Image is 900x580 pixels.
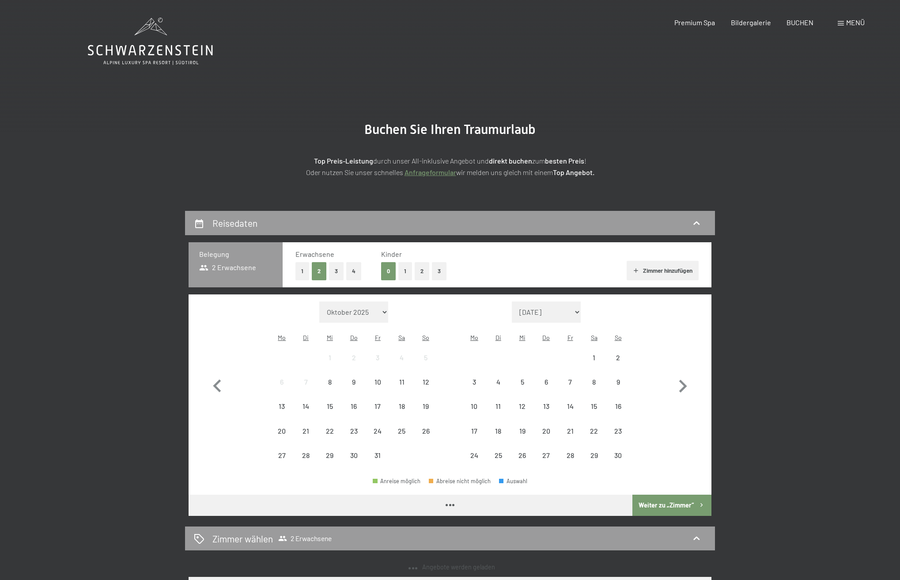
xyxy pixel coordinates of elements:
div: Sat Oct 11 2025 [390,370,414,394]
div: Tue Nov 25 2025 [486,443,510,467]
div: 9 [607,378,629,401]
div: Anreise nicht möglich [510,370,534,394]
div: Wed Oct 22 2025 [318,419,342,443]
div: 17 [463,427,485,450]
div: Mon Nov 10 2025 [462,394,486,418]
div: Fri Oct 31 2025 [366,443,389,467]
div: Tue Oct 07 2025 [294,370,318,394]
div: Anreise nicht möglich [582,443,606,467]
div: 27 [535,452,557,474]
button: 1 [295,262,309,280]
div: 8 [319,378,341,401]
div: Anreise nicht möglich [366,419,389,443]
div: Anreise nicht möglich [342,419,366,443]
div: Tue Oct 28 2025 [294,443,318,467]
div: Anreise nicht möglich [486,370,510,394]
div: Anreise nicht möglich [582,346,606,370]
button: 3 [329,262,344,280]
div: 21 [295,427,317,450]
div: Sat Nov 08 2025 [582,370,606,394]
span: Bildergalerie [731,18,771,27]
div: Mon Oct 06 2025 [270,370,294,394]
div: Anreise nicht möglich [414,370,438,394]
div: Sat Nov 01 2025 [582,346,606,370]
div: 7 [559,378,581,401]
div: Anreise nicht möglich [606,346,630,370]
div: Thu Oct 30 2025 [342,443,366,467]
div: Anreise nicht möglich [534,394,558,418]
div: 22 [319,427,341,450]
div: Anreise nicht möglich [318,419,342,443]
button: 2 [312,262,326,280]
div: Wed Nov 05 2025 [510,370,534,394]
div: Thu Oct 02 2025 [342,346,366,370]
div: Mon Nov 03 2025 [462,370,486,394]
div: Sun Oct 26 2025 [414,419,438,443]
div: Anreise nicht möglich [558,394,582,418]
span: Buchen Sie Ihren Traumurlaub [364,122,536,137]
button: Weiter zu „Zimmer“ [632,495,711,516]
div: 29 [583,452,605,474]
div: Anreise nicht möglich [414,346,438,370]
span: Premium Spa [674,18,715,27]
div: 28 [559,452,581,474]
div: Anreise nicht möglich [510,443,534,467]
div: 2 [343,354,365,376]
div: Anreise nicht möglich [366,394,389,418]
button: 3 [432,262,446,280]
div: Mon Oct 13 2025 [270,394,294,418]
div: 30 [607,452,629,474]
div: Fri Oct 24 2025 [366,419,389,443]
div: 5 [511,378,533,401]
div: Anreise nicht möglich [318,394,342,418]
strong: Top Preis-Leistung [314,156,373,165]
span: Menü [846,18,865,27]
a: Anfrageformular [405,168,456,176]
div: Fri Nov 14 2025 [558,394,582,418]
div: Thu Oct 09 2025 [342,370,366,394]
abbr: Sonntag [615,334,622,341]
div: Mon Nov 17 2025 [462,419,486,443]
div: Fri Nov 07 2025 [558,370,582,394]
div: 14 [559,403,581,425]
div: Anreise nicht möglich [294,370,318,394]
div: Anreise nicht möglich [606,419,630,443]
abbr: Mittwoch [519,334,526,341]
div: 19 [511,427,533,450]
div: Thu Oct 23 2025 [342,419,366,443]
div: Anreise nicht möglich [366,370,389,394]
div: 28 [295,452,317,474]
div: 13 [535,403,557,425]
div: Anreise nicht möglich [390,419,414,443]
div: Anreise nicht möglich [318,443,342,467]
div: 4 [391,354,413,376]
div: Anreise nicht möglich [270,419,294,443]
div: 9 [343,378,365,401]
button: 4 [346,262,361,280]
div: 6 [535,378,557,401]
div: Sun Nov 02 2025 [606,346,630,370]
div: Sat Oct 18 2025 [390,394,414,418]
div: 1 [583,354,605,376]
div: Anreise nicht möglich [342,370,366,394]
abbr: Freitag [375,334,381,341]
div: Sun Nov 16 2025 [606,394,630,418]
abbr: Dienstag [303,334,309,341]
strong: Top Angebot. [553,168,594,176]
abbr: Montag [470,334,478,341]
div: Sat Nov 29 2025 [582,443,606,467]
div: 11 [391,378,413,401]
p: durch unser All-inklusive Angebot und zum ! Oder nutzen Sie unser schnelles wir melden uns gleich... [229,155,671,178]
button: 2 [415,262,429,280]
div: Anreise nicht möglich [534,443,558,467]
div: Anreise nicht möglich [390,394,414,418]
div: Anreise nicht möglich [318,346,342,370]
div: Wed Nov 19 2025 [510,419,534,443]
div: 24 [463,452,485,474]
div: 27 [271,452,293,474]
div: Thu Nov 06 2025 [534,370,558,394]
div: Anreise nicht möglich [342,394,366,418]
div: Fri Oct 10 2025 [366,370,389,394]
div: Tue Oct 21 2025 [294,419,318,443]
div: 4 [487,378,509,401]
